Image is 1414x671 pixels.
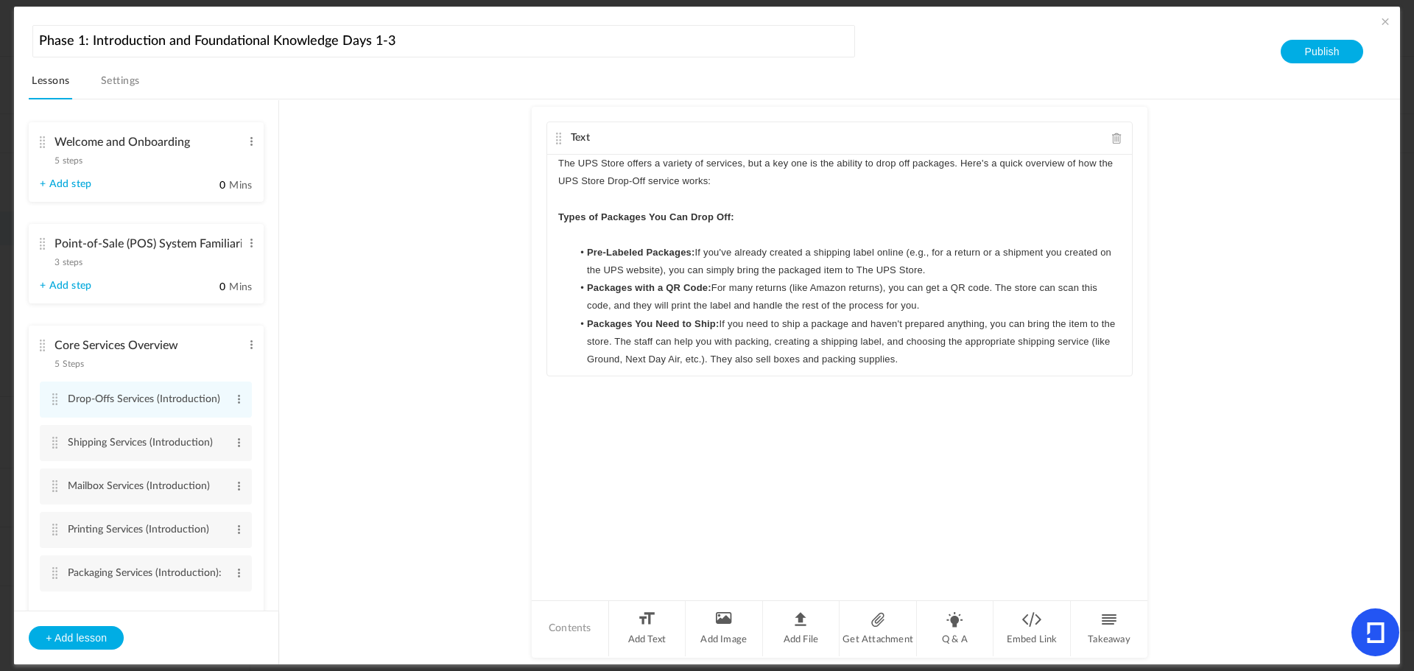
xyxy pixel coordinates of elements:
span: Mins [229,282,252,292]
span: 5 steps [54,156,82,165]
span: Mins [229,180,252,191]
li: Add Image [686,601,763,656]
li: Add File [763,601,840,656]
button: + Add lesson [29,626,124,650]
span: 5 Steps [54,359,84,368]
li: Q & A [917,601,994,656]
li: Embed Link [993,601,1071,656]
a: + Add step [40,178,91,191]
strong: Packages with a QR Code: [587,282,711,293]
p: The UPS Store offers a variety of services, but a key one is the ability to drop off packages. He... [558,155,1121,190]
strong: Packages You Need to Ship: [587,318,720,329]
strong: Pre-Labeled Packages: [587,247,695,258]
a: + Add step [40,280,91,292]
button: Publish [1281,40,1362,63]
a: Lessons [29,71,72,99]
li: For many returns (like Amazon returns), you can get a QR code. The store can scan this code, and ... [572,279,1121,315]
input: Course name [32,25,855,57]
li: Add Text [609,601,686,656]
li: If you've already created a shipping label online (e.g., for a return or a shipment you created o... [572,244,1121,279]
a: Settings [98,71,143,99]
span: Text [571,133,590,143]
input: Mins [189,281,226,295]
li: If you need to ship a package and haven't prepared anything, you can bring the item to the store.... [572,315,1121,369]
span: 3 steps [54,258,82,267]
strong: Types of Packages You Can Drop Off: [558,211,734,222]
li: Get Attachment [840,601,917,656]
li: Takeaway [1071,601,1147,656]
input: Mins [189,179,226,193]
li: Contents [532,601,609,656]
